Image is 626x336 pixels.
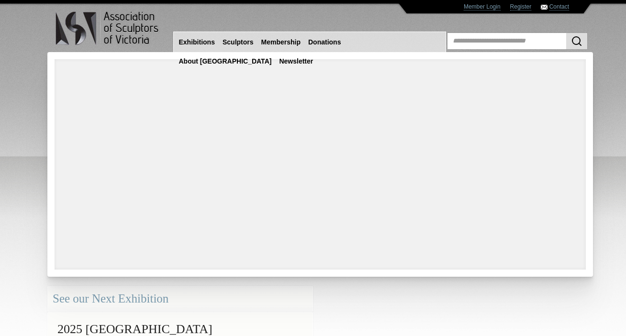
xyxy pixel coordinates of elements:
[175,53,276,70] a: About [GEOGRAPHIC_DATA]
[464,3,501,11] a: Member Login
[571,35,582,47] img: Search
[219,33,257,51] a: Sculptors
[47,286,313,312] div: See our Next Exhibition
[549,3,569,11] a: Contact
[304,33,345,51] a: Donations
[510,3,532,11] a: Register
[257,33,304,51] a: Membership
[275,53,317,70] a: Newsletter
[541,5,548,10] img: Contact ASV
[55,10,160,47] img: logo.png
[175,33,219,51] a: Exhibitions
